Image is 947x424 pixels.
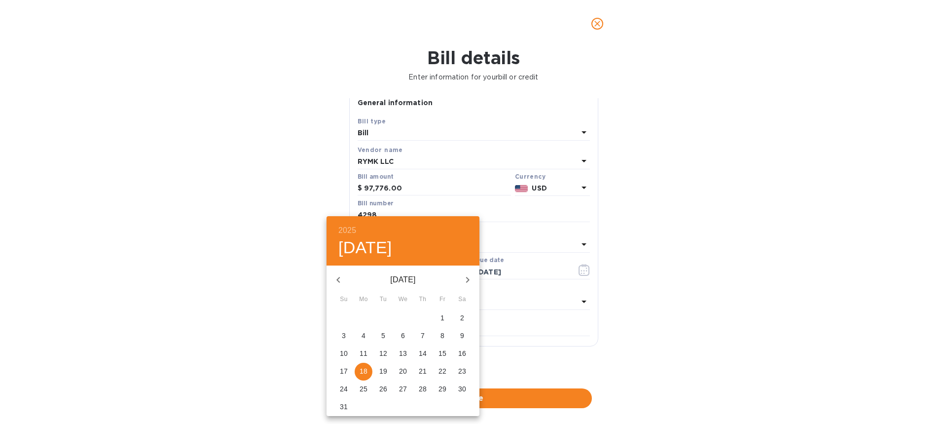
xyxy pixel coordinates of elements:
button: 11 [355,345,372,363]
p: 6 [401,331,405,341]
button: 4 [355,327,372,345]
p: 12 [379,348,387,358]
p: 22 [438,366,446,376]
button: 20 [394,363,412,381]
button: 3 [335,327,353,345]
p: 30 [458,384,466,394]
p: 13 [399,348,407,358]
p: 1 [440,313,444,323]
button: 26 [374,381,392,398]
span: Mo [355,295,372,305]
p: 2 [460,313,464,323]
button: 7 [414,327,432,345]
p: 24 [340,384,348,394]
p: 31 [340,402,348,412]
p: 21 [419,366,427,376]
button: 18 [355,363,372,381]
p: 9 [460,331,464,341]
button: 1 [434,309,451,327]
button: 31 [335,398,353,416]
p: 8 [440,331,444,341]
p: 17 [340,366,348,376]
p: 28 [419,384,427,394]
button: 2 [453,309,471,327]
p: 29 [438,384,446,394]
button: 28 [414,381,432,398]
span: Tu [374,295,392,305]
button: 12 [374,345,392,363]
p: 4 [362,331,365,341]
p: 19 [379,366,387,376]
button: 24 [335,381,353,398]
span: Su [335,295,353,305]
button: 6 [394,327,412,345]
button: 14 [414,345,432,363]
p: 23 [458,366,466,376]
p: 16 [458,348,466,358]
button: 13 [394,345,412,363]
p: 5 [381,331,385,341]
button: 2025 [338,224,356,237]
button: 15 [434,345,451,363]
p: 26 [379,384,387,394]
span: Th [414,295,432,305]
p: [DATE] [350,274,456,286]
button: 9 [453,327,471,345]
button: 22 [434,363,451,381]
p: 27 [399,384,407,394]
button: 8 [434,327,451,345]
button: 5 [374,327,392,345]
button: 21 [414,363,432,381]
p: 20 [399,366,407,376]
p: 18 [360,366,367,376]
p: 10 [340,348,348,358]
p: 15 [438,348,446,358]
p: 11 [360,348,367,358]
p: 14 [419,348,427,358]
span: Fr [434,295,451,305]
button: 25 [355,381,372,398]
button: 17 [335,363,353,381]
button: 10 [335,345,353,363]
button: 30 [453,381,471,398]
p: 7 [421,331,425,341]
button: 27 [394,381,412,398]
span: We [394,295,412,305]
button: 19 [374,363,392,381]
button: 29 [434,381,451,398]
span: Sa [453,295,471,305]
button: 23 [453,363,471,381]
p: 25 [360,384,367,394]
p: 3 [342,331,346,341]
button: 16 [453,345,471,363]
button: [DATE] [338,237,392,258]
